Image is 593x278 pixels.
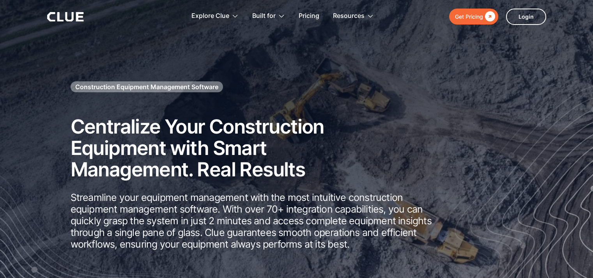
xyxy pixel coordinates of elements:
a: Get Pricing [449,9,498,25]
div: Explore Clue [191,4,229,28]
div: Explore Clue [191,4,239,28]
a: Pricing [299,4,319,28]
div: Resources [333,4,374,28]
a: Login [506,9,546,25]
div: Built for [252,4,276,28]
p: Streamline your equipment management with the most intuitive construction equipment management so... [71,192,441,250]
div: Resources [333,4,365,28]
h2: Centralize Your Construction Equipment with Smart Management. Real Results [71,116,382,180]
div: Built for [252,4,285,28]
div: Get Pricing [455,12,483,21]
div:  [483,12,495,21]
h1: Construction Equipment Management Software [75,83,218,91]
